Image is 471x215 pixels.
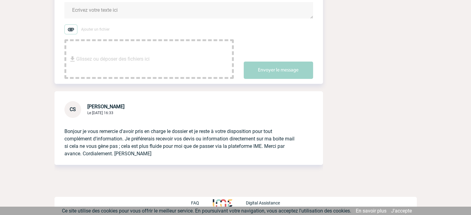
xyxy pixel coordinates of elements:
[70,106,76,112] span: CS
[356,208,386,214] a: En savoir plus
[246,200,280,205] p: Digital Assistance
[213,199,232,207] img: http://www.idealmeetingsevents.fr/
[191,200,199,205] p: FAQ
[64,118,296,157] p: Bonjour je vous remercie d'avoir pris en charge le dossier et je reste à votre disposition pour t...
[76,44,150,75] span: Glissez ou déposer des fichiers ici
[62,208,351,214] span: Ce site utilise des cookies pour vous offrir le meilleur service. En poursuivant votre navigation...
[69,55,76,63] img: file_download.svg
[87,104,124,110] span: [PERSON_NAME]
[81,27,110,32] span: Ajouter un fichier
[391,208,412,214] a: J'accepte
[244,62,313,79] button: Envoyer le message
[87,111,113,115] span: Le [DATE] 16:33
[191,200,213,205] a: FAQ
